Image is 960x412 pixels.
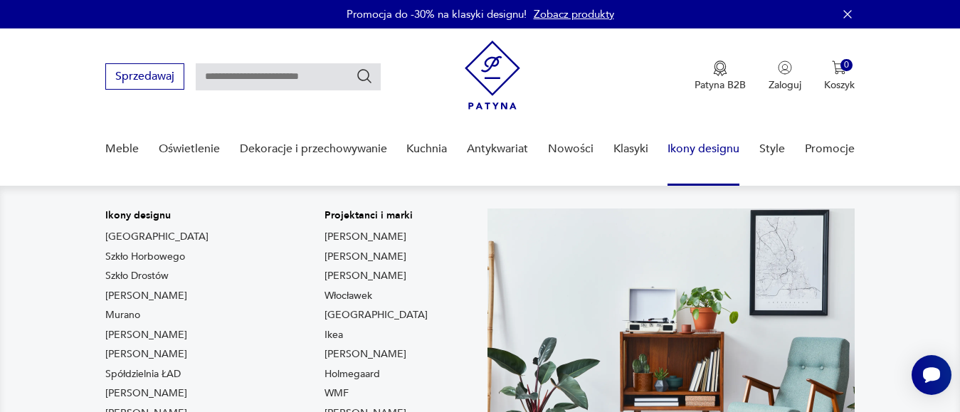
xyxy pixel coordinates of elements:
[778,60,792,75] img: Ikonka użytkownika
[325,386,349,401] a: WMF
[824,78,855,92] p: Koszyk
[832,60,846,75] img: Ikona koszyka
[105,308,140,322] a: Murano
[548,122,594,176] a: Nowości
[105,367,181,381] a: Spółdzielnia ŁAD
[534,7,614,21] a: Zobacz produkty
[759,122,785,176] a: Style
[325,289,372,303] a: Włocławek
[325,347,406,361] a: [PERSON_NAME]
[105,250,185,264] a: Szkło Horbowego
[105,63,184,90] button: Sprzedawaj
[105,122,139,176] a: Meble
[325,328,343,342] a: Ikea
[105,289,187,303] a: [PERSON_NAME]
[840,59,853,71] div: 0
[325,367,380,381] a: Holmegaard
[713,60,727,76] img: Ikona medalu
[695,60,746,92] a: Ikona medaluPatyna B2B
[769,60,801,92] button: Zaloguj
[240,122,387,176] a: Dekoracje i przechowywanie
[465,41,520,110] img: Patyna - sklep z meblami i dekoracjami vintage
[105,230,209,244] a: [GEOGRAPHIC_DATA]
[347,7,527,21] p: Promocja do -30% na klasyki designu!
[912,355,951,395] iframe: Smartsupp widget button
[105,328,187,342] a: [PERSON_NAME]
[325,269,406,283] a: [PERSON_NAME]
[325,208,428,223] p: Projektanci i marki
[105,269,169,283] a: Szkło Drostów
[105,208,282,223] p: Ikony designu
[406,122,447,176] a: Kuchnia
[613,122,648,176] a: Klasyki
[467,122,528,176] a: Antykwariat
[824,60,855,92] button: 0Koszyk
[105,73,184,83] a: Sprzedawaj
[805,122,855,176] a: Promocje
[325,230,406,244] a: [PERSON_NAME]
[325,308,428,322] a: [GEOGRAPHIC_DATA]
[159,122,220,176] a: Oświetlenie
[769,78,801,92] p: Zaloguj
[105,386,187,401] a: [PERSON_NAME]
[668,122,739,176] a: Ikony designu
[105,347,187,361] a: [PERSON_NAME]
[356,68,373,85] button: Szukaj
[325,250,406,264] a: [PERSON_NAME]
[695,60,746,92] button: Patyna B2B
[695,78,746,92] p: Patyna B2B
